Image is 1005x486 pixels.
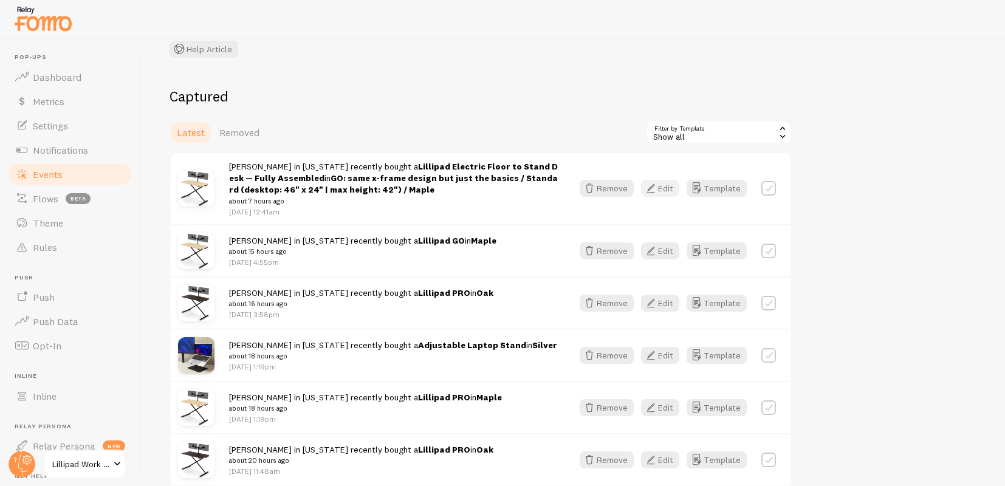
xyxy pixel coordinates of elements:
button: Remove [580,295,634,312]
a: Lillipad GO [418,235,465,246]
a: Events [7,162,132,187]
button: Edit [641,451,679,468]
span: Push [33,291,55,303]
a: Lillipad PRO [418,392,470,403]
span: [PERSON_NAME] in [US_STATE] recently bought a in [229,235,496,258]
span: Opt-In [33,340,61,352]
a: Latest [170,120,212,145]
h2: Captured [170,87,792,106]
a: Rules [7,235,132,259]
strong: Oak [476,287,493,298]
a: Edit [641,180,687,197]
span: Lillipad Work Solutions [52,457,110,471]
button: Remove [580,180,634,197]
span: Theme [33,217,63,229]
strong: Oak [476,444,493,455]
small: about 15 hours ago [229,246,496,257]
p: [DATE] 3:58pm [229,309,493,320]
button: Remove [580,347,634,364]
small: about 18 hours ago [229,403,502,414]
span: Inline [15,372,132,380]
button: Remove [580,399,634,416]
span: Dashboard [33,71,81,83]
p: [DATE] 12:41am [229,207,558,217]
button: Edit [641,399,679,416]
a: Notifications [7,138,132,162]
span: Pop-ups [15,53,132,61]
a: Theme [7,211,132,235]
a: Edit [641,399,687,416]
p: [DATE] 4:55pm [229,257,496,267]
span: Settings [33,120,68,132]
span: Latest [177,126,205,139]
button: Template [687,242,747,259]
a: Inline [7,384,132,408]
a: Adjustable Laptop Stand [418,340,526,351]
span: [PERSON_NAME] in [US_STATE] recently bought a in [229,161,558,207]
button: Edit [641,347,679,364]
a: Opt-In [7,334,132,358]
small: about 18 hours ago [229,351,557,361]
span: Flows [33,193,58,205]
span: Inline [33,390,57,402]
strong: Silver [532,340,557,351]
strong: Maple [476,392,502,403]
a: Lillipad PRO [418,444,470,455]
span: Relay Persona [33,440,95,452]
span: [PERSON_NAME] in [US_STATE] recently bought a in [229,392,502,414]
a: Flows beta [7,187,132,211]
a: Push Data [7,309,132,334]
button: Remove [580,451,634,468]
button: Template [687,347,747,364]
p: [DATE] 11:48am [229,466,493,476]
img: Lillipad42Oak1.jpg [178,442,214,478]
a: Dashboard [7,65,132,89]
span: new [103,440,125,451]
a: Metrics [7,89,132,114]
strong: Maple [471,235,496,246]
small: about 16 hours ago [229,298,493,309]
span: Rules [33,241,57,253]
p: [DATE] 1:19pm [229,414,502,424]
button: Remove [580,242,634,259]
button: Edit [641,242,679,259]
button: Edit [641,295,679,312]
span: Relay Persona [15,423,132,431]
p: [DATE] 1:19pm [229,361,557,372]
img: Lillipad42Maple1.jpg [178,170,214,207]
small: about 7 hours ago [229,196,558,207]
a: Edit [641,451,687,468]
a: Edit [641,242,687,259]
button: Template [687,399,747,416]
a: Removed [212,120,267,145]
img: fomo-relay-logo-orange.svg [13,3,74,34]
button: Template [687,180,747,197]
a: Lillipad Work Solutions [44,450,126,479]
a: Relay Persona new [7,434,132,458]
img: Lillipadlaptopstand_small.jpg [178,337,214,374]
button: Template [687,295,747,312]
a: Lillipad PRO [418,287,470,298]
a: Settings [7,114,132,138]
img: Lillipad42Maple1.jpg [178,233,214,269]
button: Help Article [170,41,238,58]
img: Lillipad42Oak1.jpg [178,285,214,321]
button: Edit [641,180,679,197]
a: Edit [641,347,687,364]
span: Push Data [33,315,78,327]
span: beta [66,193,91,204]
img: Lillipad42Maple1.jpg [178,389,214,426]
span: [PERSON_NAME] in [US_STATE] recently bought a in [229,444,493,467]
span: Removed [219,126,259,139]
a: Lillipad Electric Floor to Stand Desk — Fully Assembled [229,161,558,183]
span: Events [33,168,63,180]
span: Push [15,274,132,282]
button: Template [687,451,747,468]
a: Edit [641,295,687,312]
